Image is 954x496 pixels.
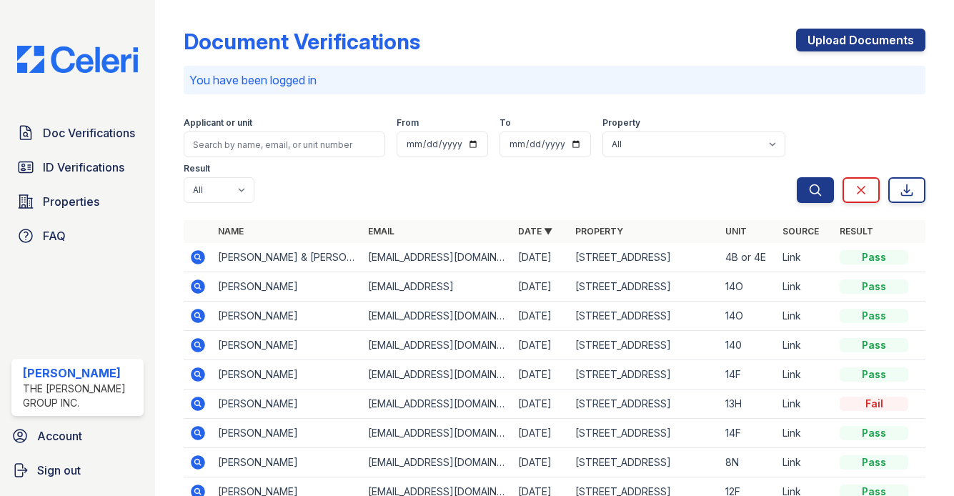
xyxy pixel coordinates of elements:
[218,226,244,237] a: Name
[725,226,747,237] a: Unit
[500,117,511,129] label: To
[512,243,570,272] td: [DATE]
[43,159,124,176] span: ID Verifications
[512,419,570,448] td: [DATE]
[6,422,149,450] a: Account
[11,119,144,147] a: Doc Verifications
[512,448,570,477] td: [DATE]
[397,117,419,129] label: From
[570,243,720,272] td: [STREET_ADDRESS]
[368,226,394,237] a: Email
[11,153,144,182] a: ID Verifications
[212,360,362,390] td: [PERSON_NAME]
[43,124,135,142] span: Doc Verifications
[777,360,834,390] td: Link
[362,360,512,390] td: [EMAIL_ADDRESS][DOMAIN_NAME]
[796,29,925,51] a: Upload Documents
[840,309,908,323] div: Pass
[37,427,82,445] span: Account
[840,426,908,440] div: Pass
[6,46,149,73] img: CE_Logo_Blue-a8612792a0a2168367f1c8372b55b34899dd931a85d93a1a3d3e32e68fde9ad4.png
[570,331,720,360] td: [STREET_ADDRESS]
[11,187,144,216] a: Properties
[720,243,777,272] td: 4B or 4E
[512,272,570,302] td: [DATE]
[570,419,720,448] td: [STREET_ADDRESS]
[570,272,720,302] td: [STREET_ADDRESS]
[777,419,834,448] td: Link
[184,132,385,157] input: Search by name, email, or unit number
[184,29,420,54] div: Document Verifications
[840,226,873,237] a: Result
[189,71,920,89] p: You have been logged in
[602,117,640,129] label: Property
[184,117,252,129] label: Applicant or unit
[362,331,512,360] td: [EMAIL_ADDRESS][DOMAIN_NAME]
[570,360,720,390] td: [STREET_ADDRESS]
[777,272,834,302] td: Link
[43,227,66,244] span: FAQ
[840,455,908,470] div: Pass
[512,302,570,331] td: [DATE]
[777,448,834,477] td: Link
[212,272,362,302] td: [PERSON_NAME]
[570,448,720,477] td: [STREET_ADDRESS]
[720,419,777,448] td: 14F
[720,302,777,331] td: 14O
[212,331,362,360] td: [PERSON_NAME]
[782,226,819,237] a: Source
[840,397,908,411] div: Fail
[11,222,144,250] a: FAQ
[777,243,834,272] td: Link
[720,448,777,477] td: 8N
[362,419,512,448] td: [EMAIL_ADDRESS][DOMAIN_NAME]
[512,331,570,360] td: [DATE]
[840,338,908,352] div: Pass
[23,382,138,410] div: The [PERSON_NAME] Group Inc.
[37,462,81,479] span: Sign out
[720,390,777,419] td: 13H
[6,456,149,485] a: Sign out
[720,360,777,390] td: 14F
[43,193,99,210] span: Properties
[23,364,138,382] div: [PERSON_NAME]
[570,390,720,419] td: [STREET_ADDRESS]
[840,250,908,264] div: Pass
[212,243,362,272] td: [PERSON_NAME] & [PERSON_NAME]
[575,226,623,237] a: Property
[184,163,210,174] label: Result
[720,272,777,302] td: 14O
[362,272,512,302] td: [EMAIL_ADDRESS]
[212,419,362,448] td: [PERSON_NAME]
[840,279,908,294] div: Pass
[840,367,908,382] div: Pass
[362,302,512,331] td: [EMAIL_ADDRESS][DOMAIN_NAME]
[212,448,362,477] td: [PERSON_NAME]
[777,331,834,360] td: Link
[512,390,570,419] td: [DATE]
[518,226,552,237] a: Date ▼
[362,390,512,419] td: [EMAIL_ADDRESS][DOMAIN_NAME]
[212,302,362,331] td: [PERSON_NAME]
[777,390,834,419] td: Link
[212,390,362,419] td: [PERSON_NAME]
[512,360,570,390] td: [DATE]
[570,302,720,331] td: [STREET_ADDRESS]
[720,331,777,360] td: 140
[777,302,834,331] td: Link
[362,448,512,477] td: [EMAIL_ADDRESS][DOMAIN_NAME]
[362,243,512,272] td: [EMAIL_ADDRESS][DOMAIN_NAME]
